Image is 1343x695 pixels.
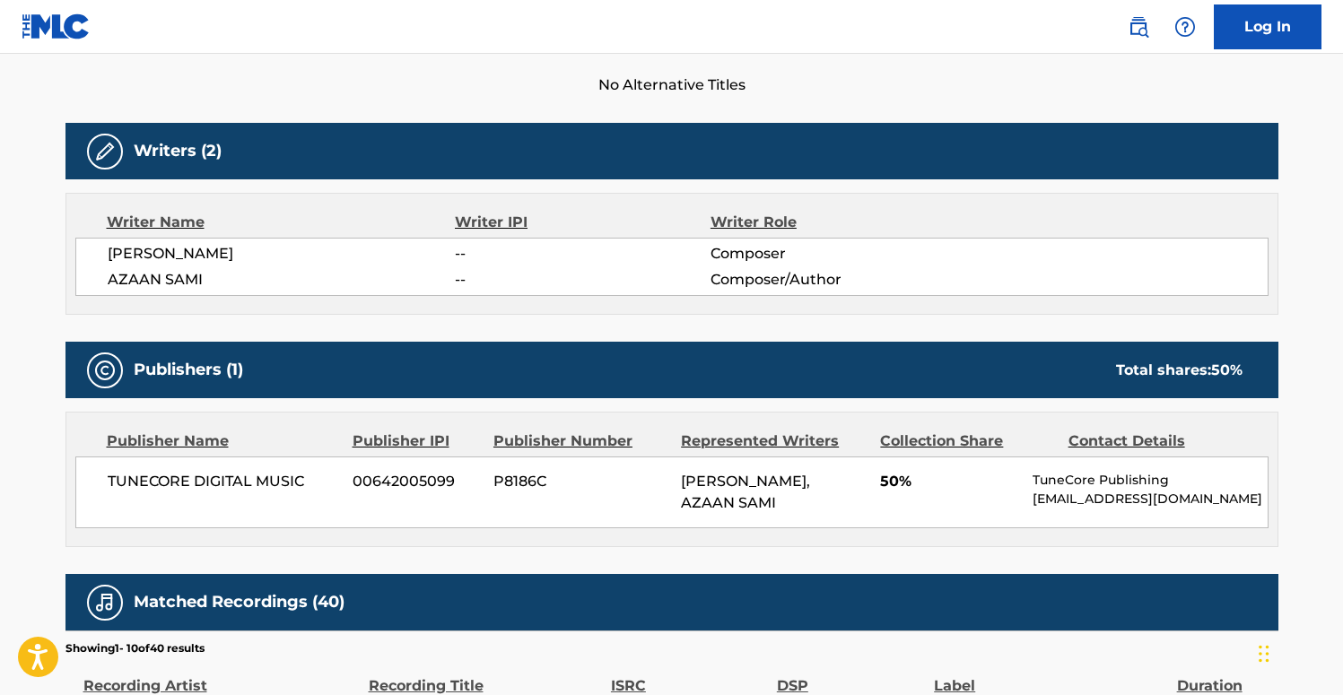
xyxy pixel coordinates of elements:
[711,269,943,291] span: Composer/Author
[353,430,480,452] div: Publisher IPI
[94,360,116,381] img: Publishers
[1214,4,1321,49] a: Log In
[108,269,456,291] span: AZAAN SAMI
[455,212,711,233] div: Writer IPI
[1068,430,1243,452] div: Contact Details
[455,269,710,291] span: --
[1211,361,1243,378] span: 50 %
[1167,9,1203,45] div: Help
[134,360,243,380] h5: Publishers (1)
[1259,627,1269,681] div: Drag
[455,243,710,265] span: --
[107,430,339,452] div: Publisher Name
[880,471,1019,492] span: 50%
[65,640,205,656] p: Showing 1 - 10 of 40 results
[134,141,222,161] h5: Writers (2)
[107,212,456,233] div: Writer Name
[134,592,344,612] h5: Matched Recordings (40)
[681,473,810,511] span: [PERSON_NAME], AZAAN SAMI
[65,74,1278,96] span: No Alternative Titles
[108,471,340,492] span: TUNECORE DIGITAL MUSIC
[22,13,91,39] img: MLC Logo
[353,471,480,492] span: 00642005099
[94,592,116,613] img: Matched Recordings
[94,141,116,162] img: Writers
[1174,16,1196,38] img: help
[681,430,867,452] div: Represented Writers
[1253,609,1343,695] iframe: Chat Widget
[1116,360,1243,381] div: Total shares:
[493,471,667,492] span: P8186C
[1033,471,1267,490] p: TuneCore Publishing
[711,243,943,265] span: Composer
[1128,16,1149,38] img: search
[1033,490,1267,508] p: [EMAIL_ADDRESS][DOMAIN_NAME]
[711,212,943,233] div: Writer Role
[880,430,1054,452] div: Collection Share
[1121,9,1156,45] a: Public Search
[493,430,667,452] div: Publisher Number
[108,243,456,265] span: [PERSON_NAME]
